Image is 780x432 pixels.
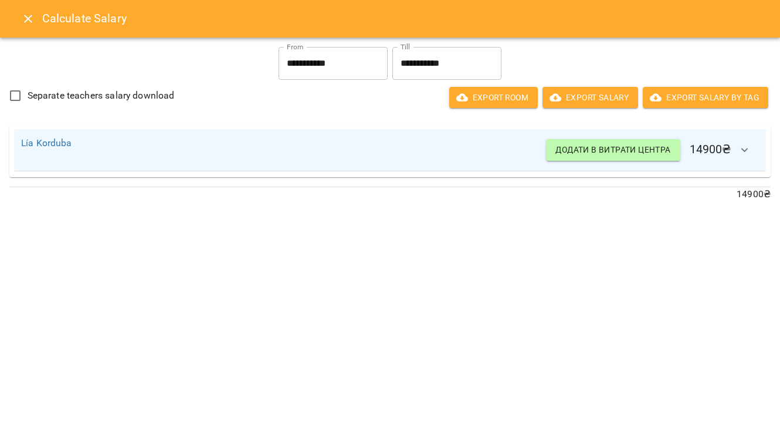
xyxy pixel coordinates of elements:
[28,89,175,103] span: Separate teachers salary download
[643,87,768,108] button: Export Salary by Tag
[542,87,638,108] button: Export Salary
[14,5,42,33] button: Close
[9,187,771,201] p: 14900 ₴
[552,90,629,104] span: Export Salary
[449,87,538,108] button: Export room
[555,143,670,157] span: Додати в витрати центра
[459,90,528,104] span: Export room
[546,139,680,160] button: Додати в витрати центра
[652,90,759,104] span: Export Salary by Tag
[42,9,766,28] h6: Calculate Salary
[546,136,759,164] h6: 14900 ₴
[21,137,72,148] a: Lía Korduba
